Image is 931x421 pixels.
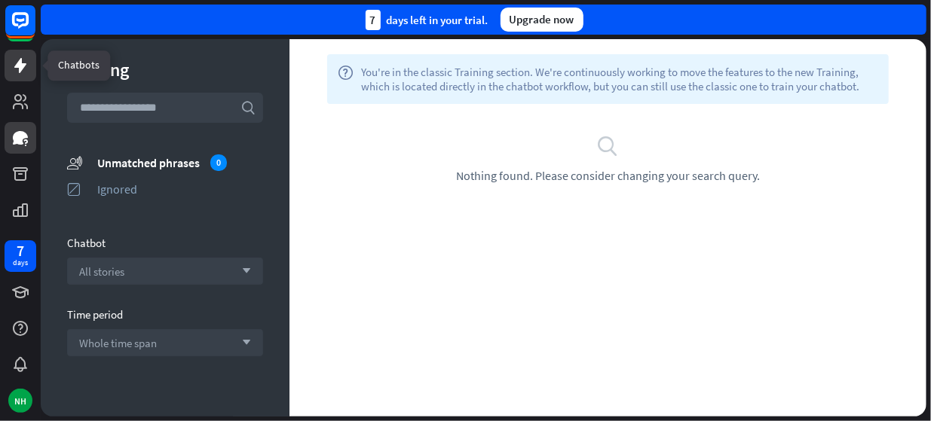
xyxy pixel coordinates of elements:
i: search [240,100,256,115]
div: Training [67,58,263,81]
i: search [597,134,620,157]
div: Upgrade now [501,8,583,32]
span: You're in the classic Training section. We're continuously working to move the features to the ne... [361,65,878,93]
div: Ignored [97,182,263,197]
div: Time period [67,307,263,322]
i: help [338,65,354,93]
a: 7 days [5,240,36,272]
div: days left in your trial. [366,10,488,30]
i: ignored [67,182,82,197]
i: arrow_down [234,338,251,347]
span: Whole time span [79,336,157,350]
i: unmatched_phrases [67,154,82,170]
div: NH [8,389,32,413]
div: 7 [17,244,24,258]
div: days [13,258,28,268]
div: Chatbot [67,236,263,250]
div: 7 [366,10,381,30]
span: All stories [79,264,124,279]
i: arrow_down [234,267,251,276]
div: Unmatched phrases [97,154,263,171]
span: Nothing found. Please consider changing your search query. [456,168,760,183]
div: 0 [210,154,227,171]
button: Open LiveChat chat widget [12,6,57,51]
